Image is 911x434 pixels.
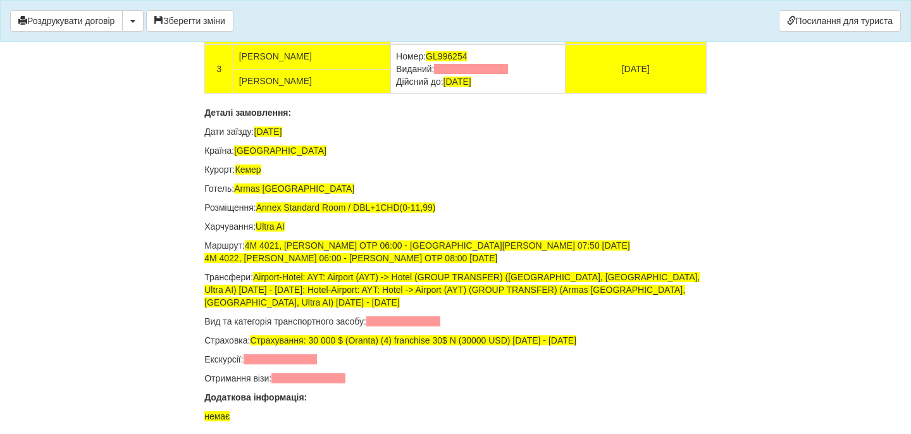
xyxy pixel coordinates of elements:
[146,10,233,32] button: Зберегти зміни
[204,182,707,195] p: Готель:
[233,69,390,94] td: [PERSON_NAME]
[565,44,706,94] td: [DATE]
[204,334,707,347] p: Страховка:
[204,315,707,328] p: Вид та категорія транспортного засобу:
[204,108,291,118] b: Деталі замовлення:
[254,127,282,137] span: [DATE]
[234,183,354,194] span: Armas [GEOGRAPHIC_DATA]
[204,272,700,307] span: Airport-Hotel: AYT: Airport (AYT) -> Hotel (GROUP TRANSFER) ([GEOGRAPHIC_DATA], [GEOGRAPHIC_DATA]...
[204,144,707,157] p: Країна:
[204,125,707,138] p: Дати заїзду:
[250,335,576,345] span: Страхування: 30 000 $ (Oranta) (4) franchise 30$ N (30000 USD) [DATE] - [DATE]
[204,353,707,366] p: Екскурсії:
[204,240,630,263] span: 4M 4021, [PERSON_NAME] OTP 06:00 - [GEOGRAPHIC_DATA][PERSON_NAME] 07:50 [DATE] 4M 4022, [PERSON_N...
[204,392,307,402] b: Додаткова інформація:
[204,271,707,309] p: Трансфери:
[233,44,390,69] td: [PERSON_NAME]
[234,146,326,156] span: [GEOGRAPHIC_DATA]
[204,201,707,214] p: Розміщення:
[779,10,901,32] a: Посилання для туриста
[204,163,707,176] p: Курорт:
[10,10,123,32] button: Роздрукувати договір
[256,202,436,213] span: Annex Standard Room / DBL+1CHD(0-11,99)
[443,77,471,87] span: [DATE]
[204,411,230,421] span: немає
[391,44,566,94] td: Номер: Виданий: Дійсний до:
[204,220,707,233] p: Харчування:
[205,44,234,94] td: 3
[256,221,285,232] span: Ultra AI
[426,51,467,61] span: GL996254
[235,164,261,175] span: Кемер
[204,239,707,264] p: Маршрут:
[204,372,707,385] p: Отримання візи:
